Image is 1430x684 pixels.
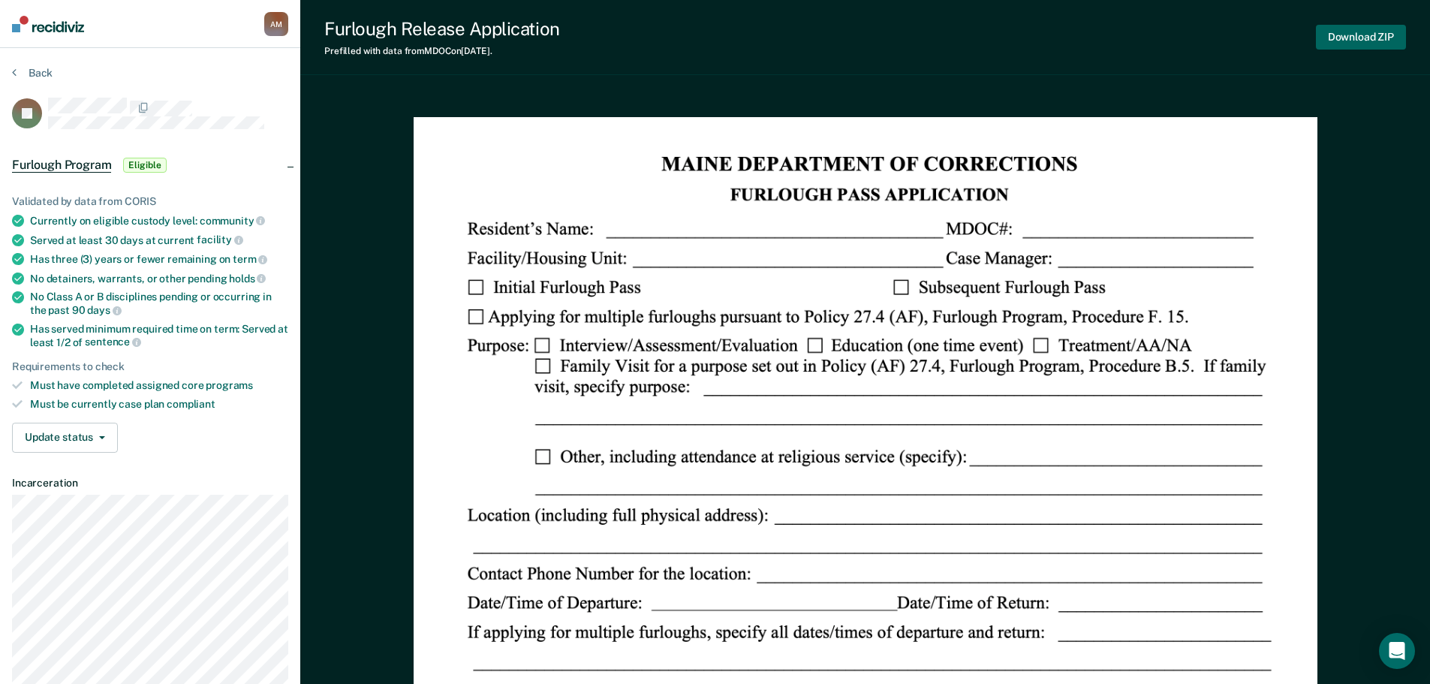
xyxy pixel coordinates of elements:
[12,195,288,208] div: Validated by data from CORIS
[229,273,266,285] span: holds
[197,234,243,246] span: facility
[30,398,288,411] div: Must be currently case plan
[12,477,288,490] dt: Incarceration
[12,423,118,453] button: Update status
[30,234,288,247] div: Served at least 30 days at current
[167,398,215,410] span: compliant
[30,252,288,266] div: Has three (3) years or fewer remaining on
[264,12,288,36] button: AM
[85,336,141,348] span: sentence
[30,291,288,316] div: No Class A or B disciplines pending or occurring in the past 90
[12,66,53,80] button: Back
[324,46,560,56] div: Prefilled with data from MDOC on [DATE] .
[12,16,84,32] img: Recidiviz
[30,272,288,285] div: No detainers, warrants, or other pending
[1316,25,1406,50] button: Download ZIP
[233,253,267,265] span: term
[30,323,288,348] div: Has served minimum required time on term: Served at least 1/2 of
[12,158,111,173] span: Furlough Program
[12,360,288,373] div: Requirements to check
[200,215,266,227] span: community
[206,379,253,391] span: programs
[324,18,560,40] div: Furlough Release Application
[30,214,288,227] div: Currently on eligible custody level:
[264,12,288,36] div: A M
[87,304,121,316] span: days
[123,158,166,173] span: Eligible
[1379,633,1415,669] div: Open Intercom Messenger
[30,379,288,392] div: Must have completed assigned core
